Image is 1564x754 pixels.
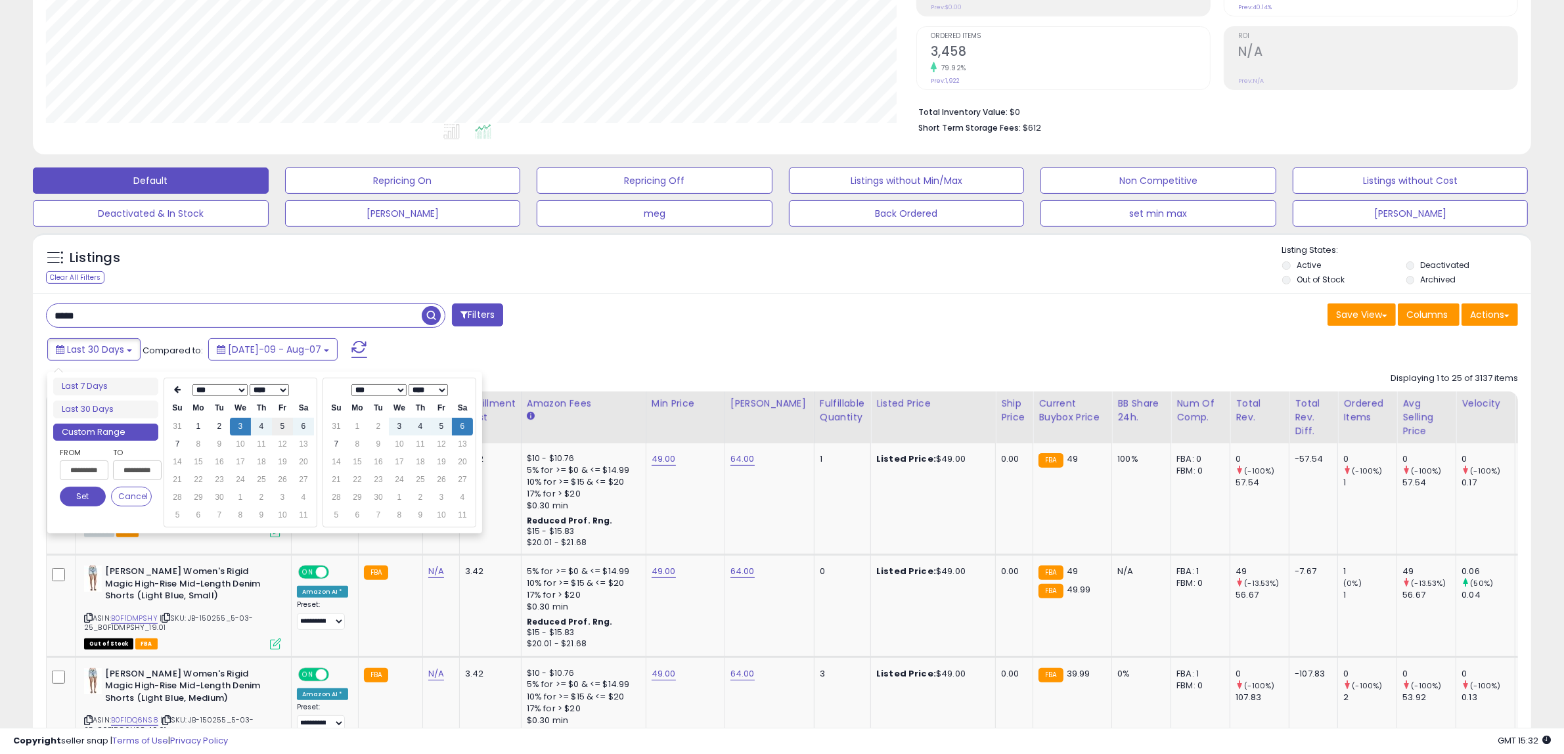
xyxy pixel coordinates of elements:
div: 0 [1236,453,1289,465]
td: 12 [431,435,452,453]
button: Default [33,167,269,194]
a: 49.00 [652,453,676,466]
div: 56.67 [1236,589,1289,601]
th: We [389,399,410,417]
div: Clear All Filters [46,271,104,284]
td: 5 [167,506,188,524]
td: 10 [431,506,452,524]
div: $0.30 min [527,500,636,512]
span: 39.99 [1067,667,1090,680]
td: 8 [188,435,209,453]
td: 29 [188,489,209,506]
td: 16 [368,453,389,471]
td: 9 [410,506,431,524]
strong: Copyright [13,734,61,747]
td: 5 [272,418,293,435]
div: ASIN: [84,453,281,536]
td: 7 [209,506,230,524]
button: [DATE]-09 - Aug-07 [208,338,338,361]
label: Archived [1421,274,1456,285]
div: BB Share 24h. [1117,397,1165,424]
b: [PERSON_NAME] Women's Rigid Magic High-Rise Mid-Length Denim Shorts (Light Blue, Medium) [105,668,265,708]
td: 26 [431,471,452,489]
td: 1 [188,418,209,435]
td: 7 [326,435,347,453]
div: Ordered Items [1343,397,1391,424]
td: 3 [431,489,452,506]
td: 1 [230,489,251,506]
a: 49.00 [652,565,676,578]
td: 7 [167,435,188,453]
td: 6 [452,418,473,435]
td: 14 [167,453,188,471]
div: $49.00 [876,453,985,465]
span: | SKU: JB-150255_5-03-25_B0F1DMPSHY_19.01 [84,613,254,632]
td: 11 [452,506,473,524]
small: Prev: $0.00 [931,3,962,11]
div: $49.00 [876,565,985,577]
div: 2 [1343,692,1396,703]
div: 0.00 [1001,453,1023,465]
li: Custom Range [53,424,158,441]
div: 0 [1236,668,1289,680]
td: 19 [272,453,293,471]
div: 57.54 [1402,477,1456,489]
td: 12 [272,435,293,453]
div: Listed Price [876,397,990,410]
b: Reduced Prof. Rng. [527,515,613,526]
button: set min max [1040,200,1276,227]
a: 64.00 [730,667,755,680]
td: 10 [272,506,293,524]
div: Total Rev. [1236,397,1284,424]
td: 11 [410,435,431,453]
button: Deactivated & In Stock [33,200,269,227]
div: Amazon AI * [297,688,348,700]
td: 27 [452,471,473,489]
td: 9 [251,506,272,524]
small: (-100%) [1471,466,1501,476]
div: 3 [820,668,860,680]
div: Total Rev. Diff. [1295,397,1332,438]
b: Listed Price: [876,453,936,465]
span: All listings that are currently out of stock and unavailable for purchase on Amazon [84,638,133,650]
div: Fulfillable Quantity [820,397,865,424]
td: 31 [167,418,188,435]
div: FBA: 0 [1176,453,1220,465]
th: Mo [188,399,209,417]
button: Last 30 Days [47,338,141,361]
div: 0 [820,565,860,577]
b: Listed Price: [876,667,936,680]
label: Active [1297,259,1321,271]
div: $0.30 min [527,715,636,726]
b: Reduced Prof. Rng. [527,616,613,627]
span: Last 30 Days [67,343,124,356]
th: Sa [452,399,473,417]
div: 0.17 [1462,477,1515,489]
button: Back Ordered [789,200,1025,227]
div: 5% for >= $0 & <= $14.99 [527,678,636,690]
th: Tu [368,399,389,417]
a: Terms of Use [112,734,168,747]
small: (-13.53%) [1412,578,1446,588]
small: (-100%) [1412,466,1442,476]
div: 0.00 [1001,668,1023,680]
div: seller snap | | [13,735,228,747]
b: Total Inventory Value: [918,106,1008,118]
div: $20.01 - $21.68 [527,537,636,548]
td: 15 [188,453,209,471]
h2: N/A [1238,44,1517,62]
small: (0%) [1343,578,1362,588]
small: (-100%) [1352,680,1383,691]
span: ON [300,567,316,578]
label: Out of Stock [1297,274,1345,285]
div: 1 [820,453,860,465]
td: 17 [230,453,251,471]
td: 10 [389,435,410,453]
div: Amazon AI * [297,586,348,598]
div: 0 [1462,453,1515,465]
div: ASIN: [84,668,281,751]
div: Preset: [297,600,348,630]
div: -107.83 [1295,668,1328,680]
th: Sa [293,399,314,417]
div: 17% for > $20 [527,589,636,601]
